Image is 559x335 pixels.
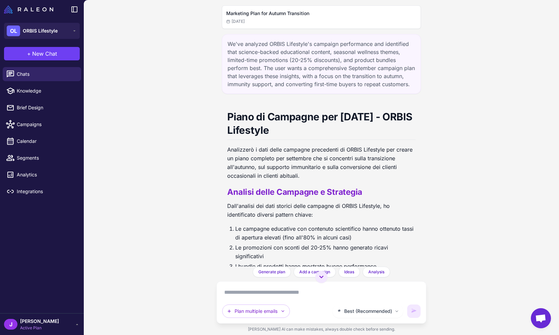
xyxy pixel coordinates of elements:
div: [PERSON_NAME] AI can make mistakes, always double check before sending. [216,324,426,335]
li: Le promozioni con sconti del 20-25% hanno generato ricavi significativi [235,243,416,261]
span: Ideas [344,269,354,275]
button: Plan multiple emails [222,304,290,318]
span: Calendar [17,137,76,145]
li: Le campagne educative con contenuto scientifico hanno ottenuto tassi di apertura elevati (fino al... [235,224,416,242]
p: Analizzerò i dati delle campagne precedenti di ORBIS Lifestyle per creare un piano completo per s... [227,145,416,180]
a: Brief Design [3,101,81,115]
p: Dall'analisi dei dati storici delle campagne di ORBIS Lifestyle, ho identificato diversi pattern ... [227,202,416,219]
div: J [4,319,17,330]
a: Chats [3,67,81,81]
a: Calendar [3,134,81,148]
span: New Chat [32,50,57,58]
button: +New Chat [4,47,80,60]
span: Analysis [368,269,384,275]
span: + [27,50,31,58]
span: Segments [17,154,76,162]
span: Generate plan [258,269,285,275]
button: Add a campaign [294,267,336,277]
span: Best (Recommended) [344,308,392,315]
h2: Analisi delle Campagne e Strategia [227,187,416,198]
span: Knowledge [17,87,76,95]
li: I bundle di prodotti hanno mostrato buone performance [235,262,416,271]
button: OLORBIS Lifestyle [4,23,80,39]
a: Segments [3,151,81,165]
img: Raleon Logo [4,5,53,13]
h1: Piano di Campagne per [DATE] - ORBIS Lifestyle [227,110,416,140]
a: Open chat [531,308,551,328]
button: Analysis [363,267,390,277]
span: [DATE] [226,18,245,24]
span: Active Plan [20,325,59,331]
a: Integrations [3,184,81,199]
a: Analytics [3,168,81,182]
span: Brief Design [17,104,76,111]
button: Best (Recommended) [332,304,403,318]
a: Campaigns [3,117,81,131]
button: Ideas [338,267,360,277]
span: Chats [17,70,76,78]
span: Integrations [17,188,76,195]
span: ORBIS Lifestyle [23,27,58,35]
span: Analytics [17,171,76,178]
div: OL [7,25,20,36]
span: Add a campaign [299,269,330,275]
h2: Marketing Plan for Autumn Transition [226,10,417,17]
span: [PERSON_NAME] [20,318,59,325]
span: Campaigns [17,121,76,128]
button: Generate plan [253,267,291,277]
a: Knowledge [3,84,81,98]
div: We've analyzed ORBIS Lifestyle's campaign performance and identified that science-backed educatio... [222,34,421,94]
